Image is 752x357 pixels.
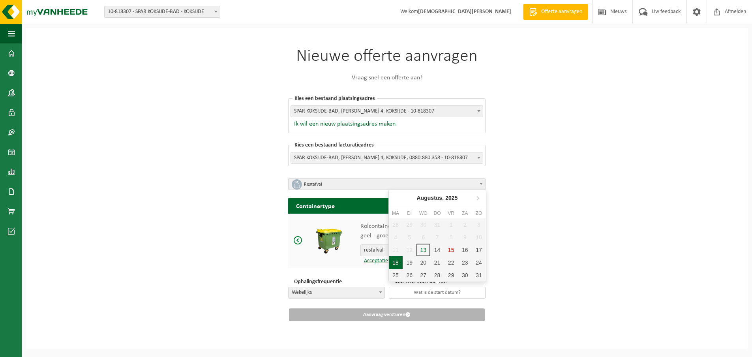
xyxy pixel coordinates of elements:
img: Rolcontainer 1100 L - vlak deksel - geel - groen [315,225,344,255]
div: 31 [472,269,486,282]
strong: [DEMOGRAPHIC_DATA][PERSON_NAME] [418,9,511,15]
div: Augustus, [414,192,461,204]
div: di [403,209,416,217]
div: za [458,209,472,217]
div: vr [444,209,458,217]
button: Ik wil een nieuw plaatsingsadres maken [291,120,396,128]
div: 13 [416,244,430,256]
span: SPAR KOKSIJDE-BAD, GUIDO GEZELLEPLEIN 4, KOKSIJDE - 10-818307 [291,105,483,117]
div: 20 [416,256,430,269]
div: 19 [403,256,416,269]
div: zo [472,209,486,217]
i: 2025 [445,195,458,201]
span: Restafval [289,178,485,190]
div: 30 [458,269,472,282]
div: 26 [403,269,416,282]
p: Vraag snel een offerte aan! [288,73,486,83]
span: SPAR KOKSIJDE-BAD, GUIDO GEZELLEPLEIN 4, KOKSIJDE - 10-818307 [291,106,483,117]
span: SPAR KOKSIJDE-BAD, GUIDO GEZELLEPLEIN 4, KOKSIJDE, 0880.880.358 - 10-818307 [291,152,483,164]
div: do [430,209,444,217]
div: ma [389,209,403,217]
a: Acceptatievoorwaarden [360,258,418,264]
span: Wekelijks [289,287,384,298]
span: Offerte aanvragen [539,8,584,16]
span: 10-818307 - SPAR KOKSIJDE-BAD - KOKSIJDE [104,6,220,18]
div: 23 [458,256,472,269]
div: 14 [430,244,444,256]
span: SPAR KOKSIJDE-BAD, GUIDO GEZELLEPLEIN 4, KOKSIJDE, 0880.880.358 - 10-818307 [291,152,483,163]
span: Wekelijks [288,287,385,299]
span: restafval [360,244,459,256]
div: 21 [430,256,444,269]
div: 17 [472,244,486,256]
a: Offerte aanvragen [523,4,588,20]
span: Kies een bestaand plaatsingsadres [293,96,377,101]
div: wo [416,209,430,217]
span: Kies een bestaand facturatieadres [293,142,376,148]
div: 28 [430,269,444,282]
div: 22 [444,256,458,269]
span: Restafval [304,179,475,190]
span: Restafval [288,178,486,190]
input: Wat is de start datum? [389,287,486,299]
p: Rolcontainer 1100 L - vlak deksel - geel - groen [360,222,459,241]
h2: Containertype [288,198,486,213]
div: 27 [416,269,430,282]
span: 10-818307 - SPAR KOKSIJDE-BAD - KOKSIJDE [105,6,220,17]
div: 18 [389,256,403,269]
div: 16 [458,244,472,256]
p: Ophalingsfrequentie [292,278,385,286]
span: restafval [361,245,459,256]
div: 29 [444,269,458,282]
div: 25 [389,269,403,282]
button: Aanvraag versturen [289,308,485,321]
div: 24 [472,256,486,269]
h1: Nieuwe offerte aanvragen [288,48,486,65]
